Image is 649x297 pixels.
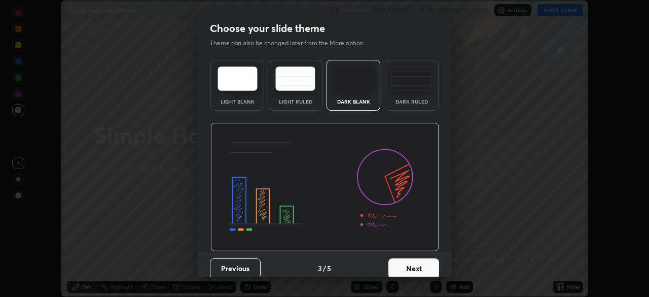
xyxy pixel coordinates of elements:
button: Next [388,258,439,279]
h4: / [323,263,326,274]
img: darkTheme.f0cc69e5.svg [334,67,374,91]
img: darkThemeBanner.d06ce4a2.svg [210,123,439,252]
div: Dark Ruled [391,99,432,104]
div: Light Blank [217,99,258,104]
h2: Choose your slide theme [210,22,325,35]
div: Dark Blank [333,99,374,104]
img: lightTheme.e5ed3b09.svg [218,67,258,91]
img: lightRuledTheme.5fabf969.svg [275,67,315,91]
div: Light Ruled [275,99,316,104]
h4: 3 [318,263,322,274]
h4: 5 [327,263,331,274]
img: darkRuledTheme.de295e13.svg [391,67,431,91]
button: Previous [210,258,261,279]
p: Theme can also be changed later from the More option [210,39,374,48]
